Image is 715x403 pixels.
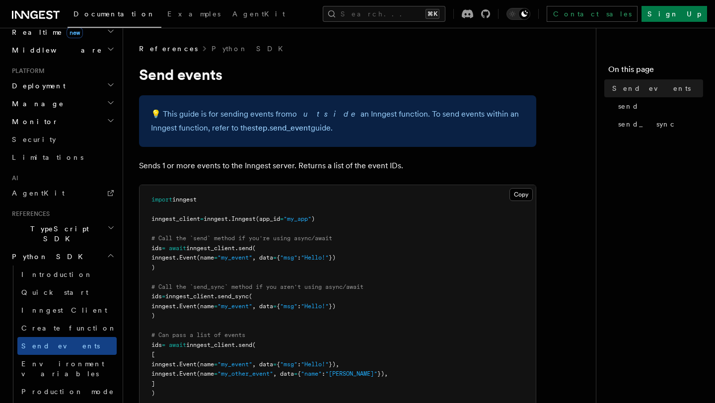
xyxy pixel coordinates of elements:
[256,215,280,222] span: (app_id
[73,10,155,18] span: Documentation
[21,360,104,378] span: Environment variables
[8,95,117,113] button: Manage
[214,293,217,300] span: .
[323,6,445,22] button: Search...⌘K
[509,188,533,201] button: Copy
[151,380,155,387] span: ]
[642,6,707,22] a: Sign Up
[151,370,179,377] span: inngest.
[280,361,297,368] span: "msg"
[8,252,89,262] span: Python SDK
[179,254,197,261] span: Event
[161,3,226,27] a: Examples
[273,361,277,368] span: =
[204,215,228,222] span: inngest
[21,324,117,332] span: Create function
[235,341,238,348] span: .
[17,283,117,301] a: Quick start
[214,370,217,377] span: =
[8,81,66,91] span: Deployment
[426,9,439,19] kbd: ⌘K
[139,44,198,54] span: References
[280,254,297,261] span: "msg"
[277,361,280,368] span: {
[8,41,117,59] button: Middleware
[21,306,107,314] span: Inngest Client
[228,215,231,222] span: .
[8,77,117,95] button: Deployment
[612,83,691,93] span: Send events
[197,254,214,261] span: (name
[12,135,56,143] span: Security
[301,370,322,377] span: "name"
[252,254,273,261] span: , data
[151,341,162,348] span: ids
[8,27,83,37] span: Realtime
[301,361,329,368] span: "Hello!"
[297,370,301,377] span: {
[8,184,117,202] a: AgentKit
[12,189,65,197] span: AgentKit
[8,224,107,244] span: TypeScript SDK
[217,361,252,368] span: "my_event"
[608,79,703,97] a: Send events
[238,341,252,348] span: send
[151,215,200,222] span: inngest_client
[273,303,277,310] span: =
[151,312,155,319] span: )
[17,383,117,401] a: Production mode
[325,370,377,377] span: "[PERSON_NAME]"
[12,153,83,161] span: Limitations
[139,66,536,83] h1: Send events
[8,148,117,166] a: Limitations
[212,44,289,54] a: Python SDK
[139,159,536,173] p: Sends 1 or more events to the Inngest server. Returns a list of the event IDs.
[186,341,235,348] span: inngest_client
[252,123,311,133] a: step.send_event
[151,254,179,261] span: inngest.
[21,270,93,278] span: Introduction
[151,196,172,203] span: import
[8,67,45,75] span: Platform
[197,370,214,377] span: (name
[284,215,311,222] span: "my_app"
[17,266,117,283] a: Introduction
[322,370,325,377] span: :
[8,23,117,41] button: Realtimenew
[151,361,179,368] span: inngest.
[214,361,217,368] span: =
[217,370,273,377] span: "my_other_event"
[232,10,285,18] span: AgentKit
[506,8,530,20] button: Toggle dark mode
[197,303,214,310] span: (name
[17,355,117,383] a: Environment variables
[252,245,256,252] span: (
[226,3,291,27] a: AgentKit
[277,254,280,261] span: {
[231,215,256,222] span: Inngest
[329,361,339,368] span: }),
[301,303,329,310] span: "Hello!"
[608,64,703,79] h4: On this page
[252,341,256,348] span: (
[217,303,252,310] span: "my_event"
[292,109,360,119] em: outside
[249,293,252,300] span: (
[301,254,329,261] span: "Hello!"
[151,293,162,300] span: ids
[151,332,245,338] span: # Can pass a list of events
[151,283,363,290] span: # Call the `send_sync` method if you aren't using async/await
[68,3,161,28] a: Documentation
[17,301,117,319] a: Inngest Client
[311,215,315,222] span: )
[162,293,165,300] span: =
[186,245,235,252] span: inngest_client
[8,117,59,127] span: Monitor
[179,303,197,310] span: Event
[162,341,165,348] span: =
[329,254,336,261] span: })
[200,215,204,222] span: =
[151,107,524,135] p: 💡️ This guide is for sending events from an Inngest function. To send events within an Inngest fu...
[280,215,284,222] span: =
[17,319,117,337] a: Create function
